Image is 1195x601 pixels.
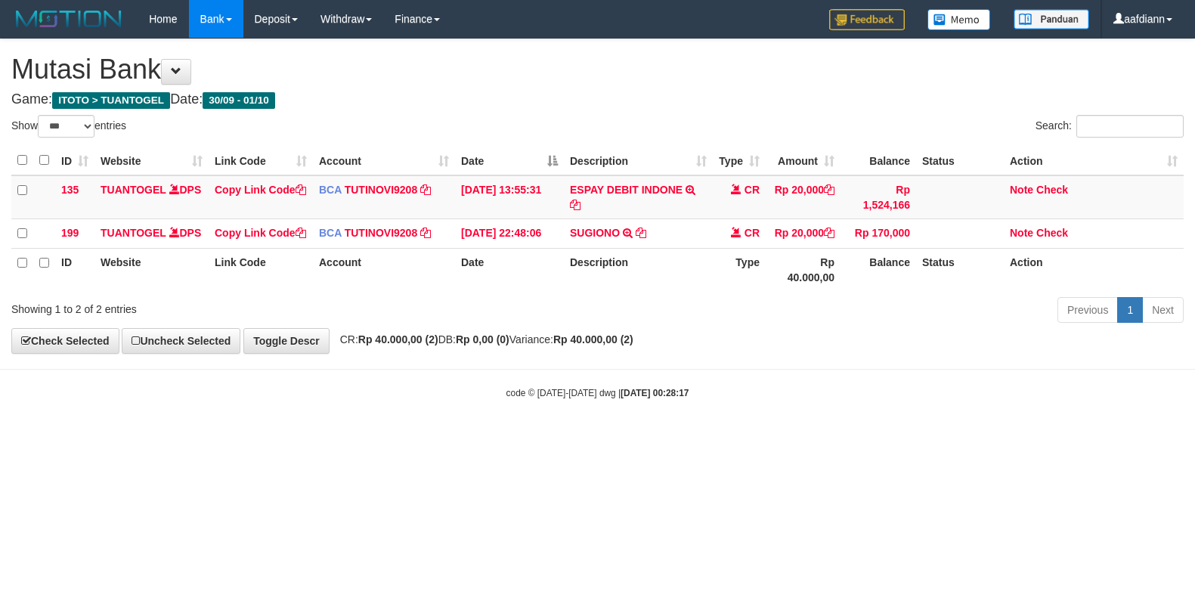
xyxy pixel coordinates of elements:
th: Account [313,248,455,291]
a: Copy TUTINOVI9208 to clipboard [420,184,431,196]
th: Status [916,146,1004,175]
a: Copy ESPAY DEBIT INDONE to clipboard [570,199,580,211]
th: Website: activate to sort column ascending [94,146,209,175]
div: Showing 1 to 2 of 2 entries [11,296,487,317]
span: BCA [319,184,342,196]
span: BCA [319,227,342,239]
th: Rp 40.000,00 [766,248,841,291]
th: Account: activate to sort column ascending [313,146,455,175]
a: Check Selected [11,328,119,354]
span: CR: DB: Variance: [333,333,633,345]
a: TUANTOGEL [101,184,166,196]
a: Check [1036,227,1068,239]
th: Description: activate to sort column ascending [564,146,713,175]
span: ITOTO > TUANTOGEL [52,92,170,109]
td: Rp 170,000 [841,218,916,248]
img: Button%20Memo.svg [927,9,991,30]
th: Type: activate to sort column ascending [713,146,766,175]
a: Copy Rp 20,000 to clipboard [824,227,834,239]
select: Showentries [38,115,94,138]
th: Type [713,248,766,291]
td: Rp 20,000 [766,218,841,248]
img: Feedback.jpg [829,9,905,30]
a: Copy Link Code [215,227,306,239]
th: Balance [841,146,916,175]
strong: [DATE] 00:28:17 [621,388,689,398]
strong: Rp 40.000,00 (2) [553,333,633,345]
th: Website [94,248,209,291]
th: ID [55,248,94,291]
input: Search: [1076,115,1184,138]
th: Status [916,248,1004,291]
a: Copy Rp 20,000 to clipboard [824,184,834,196]
span: 30/09 - 01/10 [203,92,275,109]
strong: Rp 0,00 (0) [456,333,509,345]
small: code © [DATE]-[DATE] dwg | [506,388,689,398]
strong: Rp 40.000,00 (2) [358,333,438,345]
span: 135 [61,184,79,196]
a: Next [1142,297,1184,323]
a: Note [1010,184,1033,196]
a: SUGIONO [570,227,620,239]
img: panduan.png [1014,9,1089,29]
th: Description [564,248,713,291]
a: Copy SUGIONO to clipboard [636,227,646,239]
span: CR [745,184,760,196]
label: Show entries [11,115,126,138]
th: Date [455,248,564,291]
td: [DATE] 22:48:06 [455,218,564,248]
a: Toggle Descr [243,328,330,354]
label: Search: [1036,115,1184,138]
a: TUTINOVI9208 [345,227,417,239]
a: ESPAY DEBIT INDONE [570,184,683,196]
a: Copy TUTINOVI9208 to clipboard [420,227,431,239]
a: Note [1010,227,1033,239]
a: Check [1036,184,1068,196]
h4: Game: Date: [11,92,1184,107]
th: Link Code [209,248,313,291]
th: Link Code: activate to sort column ascending [209,146,313,175]
h1: Mutasi Bank [11,54,1184,85]
a: Uncheck Selected [122,328,240,354]
th: Date: activate to sort column descending [455,146,564,175]
th: Action [1004,248,1184,291]
span: 199 [61,227,79,239]
td: DPS [94,175,209,219]
th: ID: activate to sort column ascending [55,146,94,175]
img: MOTION_logo.png [11,8,126,30]
span: CR [745,227,760,239]
a: TUANTOGEL [101,227,166,239]
td: [DATE] 13:55:31 [455,175,564,219]
a: Copy Link Code [215,184,306,196]
a: 1 [1117,297,1143,323]
th: Balance [841,248,916,291]
th: Action: activate to sort column ascending [1004,146,1184,175]
td: Rp 1,524,166 [841,175,916,219]
td: Rp 20,000 [766,175,841,219]
td: DPS [94,218,209,248]
a: TUTINOVI9208 [345,184,417,196]
th: Amount: activate to sort column ascending [766,146,841,175]
a: Previous [1057,297,1118,323]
